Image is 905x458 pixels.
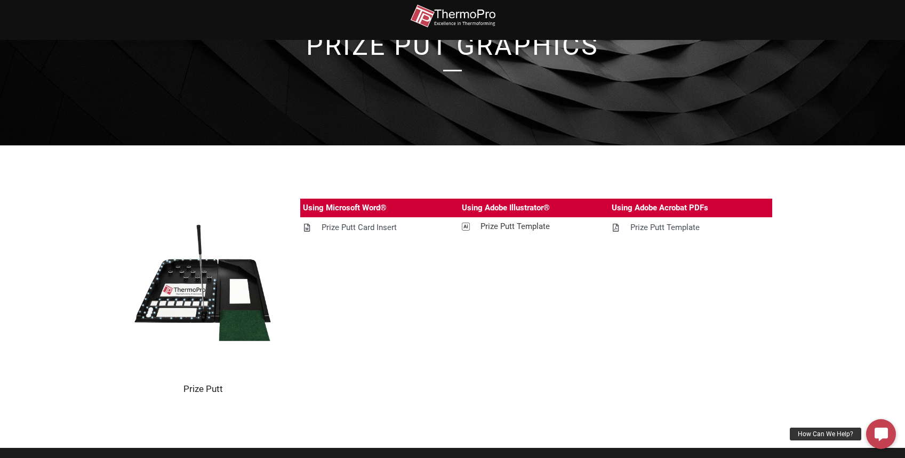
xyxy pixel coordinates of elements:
div: Prize Putt Card Insert [322,221,397,234]
a: How Can We Help? [866,419,896,449]
div: Prize Putt Template [630,221,700,234]
div: Prize Putt Template [480,220,550,233]
h2: Prize Putt [133,383,274,395]
a: Prize Putt Template [609,218,772,237]
a: Prize Putt Template [459,217,609,236]
div: Using Adobe Acrobat PDFs [612,201,708,215]
img: thermopro-logo-non-iso [410,4,495,28]
div: Using Adobe Illustrator® [462,201,550,215]
a: Prize Putt Card Insert [300,218,459,237]
div: Using Microsoft Word® [303,201,387,215]
div: How Can We Help? [790,428,861,440]
h1: Prize Put Graphics [149,32,757,59]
